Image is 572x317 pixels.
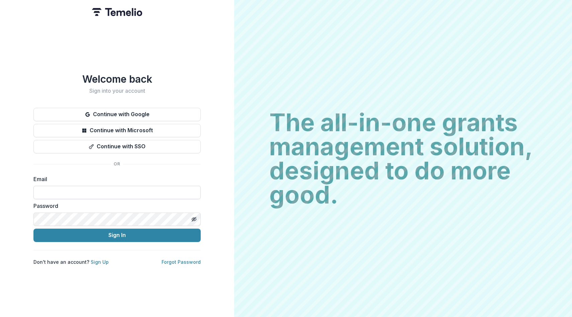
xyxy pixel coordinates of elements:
[33,88,201,94] h2: Sign into your account
[33,175,197,183] label: Email
[189,214,199,225] button: Toggle password visibility
[33,229,201,242] button: Sign In
[33,258,109,265] p: Don't have an account?
[91,259,109,265] a: Sign Up
[33,124,201,137] button: Continue with Microsoft
[33,202,197,210] label: Password
[33,73,201,85] h1: Welcome back
[33,140,201,153] button: Continue with SSO
[33,108,201,121] button: Continue with Google
[92,8,142,16] img: Temelio
[162,259,201,265] a: Forgot Password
